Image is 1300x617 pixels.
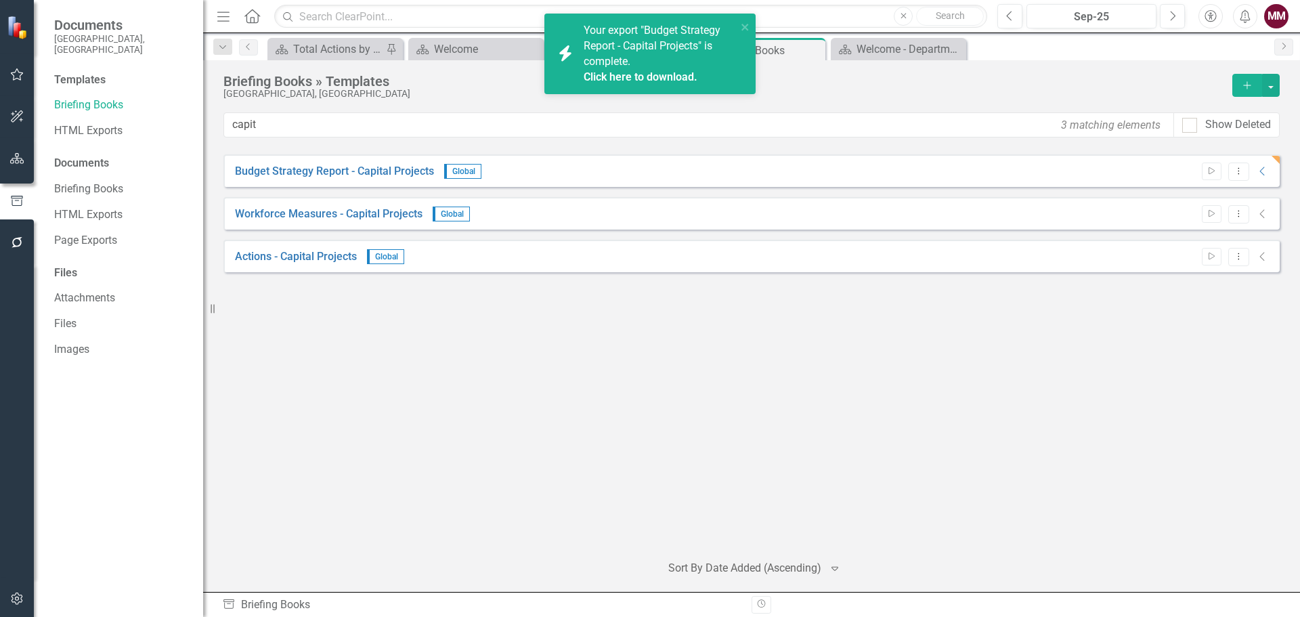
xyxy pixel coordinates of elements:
[54,98,190,113] a: Briefing Books
[857,41,963,58] div: Welcome - Department Snapshot
[271,41,383,58] a: Total Actions by Type
[54,316,190,332] a: Files
[274,5,987,28] input: Search ClearPoint...
[54,207,190,223] a: HTML Exports
[54,72,190,88] div: Templates
[741,19,750,35] button: close
[834,41,963,58] a: Welcome - Department Snapshot
[584,24,733,85] span: Your export "Budget Strategy Report - Capital Projects" is complete.
[54,123,190,139] a: HTML Exports
[222,597,741,613] div: Briefing Books
[412,41,540,58] a: Welcome
[1026,4,1156,28] button: Sep-25
[367,249,404,264] span: Global
[235,207,422,222] a: Workforce Measures - Capital Projects
[54,17,190,33] span: Documents
[936,10,965,21] span: Search
[916,7,984,26] button: Search
[223,74,1226,89] div: Briefing Books » Templates
[223,89,1226,99] div: [GEOGRAPHIC_DATA], [GEOGRAPHIC_DATA]
[434,41,540,58] div: Welcome
[444,164,481,179] span: Global
[1205,117,1271,133] div: Show Deleted
[7,16,30,39] img: ClearPoint Strategy
[54,342,190,358] a: Images
[716,42,822,59] div: Briefing Books
[223,112,1174,137] input: Filter Templates...
[584,70,697,83] a: Click here to download.
[54,233,190,249] a: Page Exports
[235,249,357,265] a: Actions - Capital Projects
[433,207,470,221] span: Global
[54,291,190,306] a: Attachments
[293,41,383,58] div: Total Actions by Type
[235,164,434,179] a: Budget Strategy Report - Capital Projects
[54,33,190,56] small: [GEOGRAPHIC_DATA], [GEOGRAPHIC_DATA]
[1264,4,1288,28] button: MM
[1031,9,1152,25] div: Sep-25
[54,265,190,281] div: Files
[54,156,190,171] div: Documents
[54,182,190,197] a: Briefing Books
[1058,114,1164,136] div: 3 matching elements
